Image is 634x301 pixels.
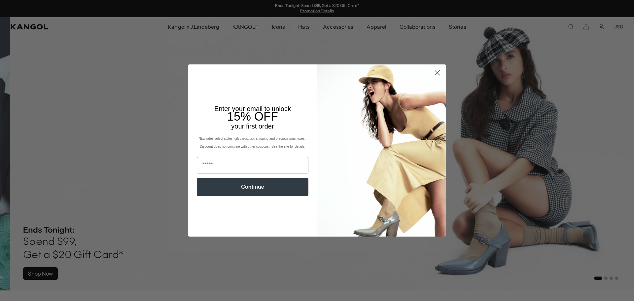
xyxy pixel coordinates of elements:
button: Close dialog [432,67,443,79]
span: your first order [231,123,274,130]
span: *Excludes select styles, gift cards, tax, shipping and previous purchases. Discount does not comb... [199,137,306,148]
button: Continue [197,178,308,196]
span: 15% OFF [227,110,278,123]
span: Enter your email to unlock [214,105,291,112]
input: Email [197,157,308,173]
img: 93be19ad-e773-4382-80b9-c9d740c9197f.jpeg [317,64,446,236]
